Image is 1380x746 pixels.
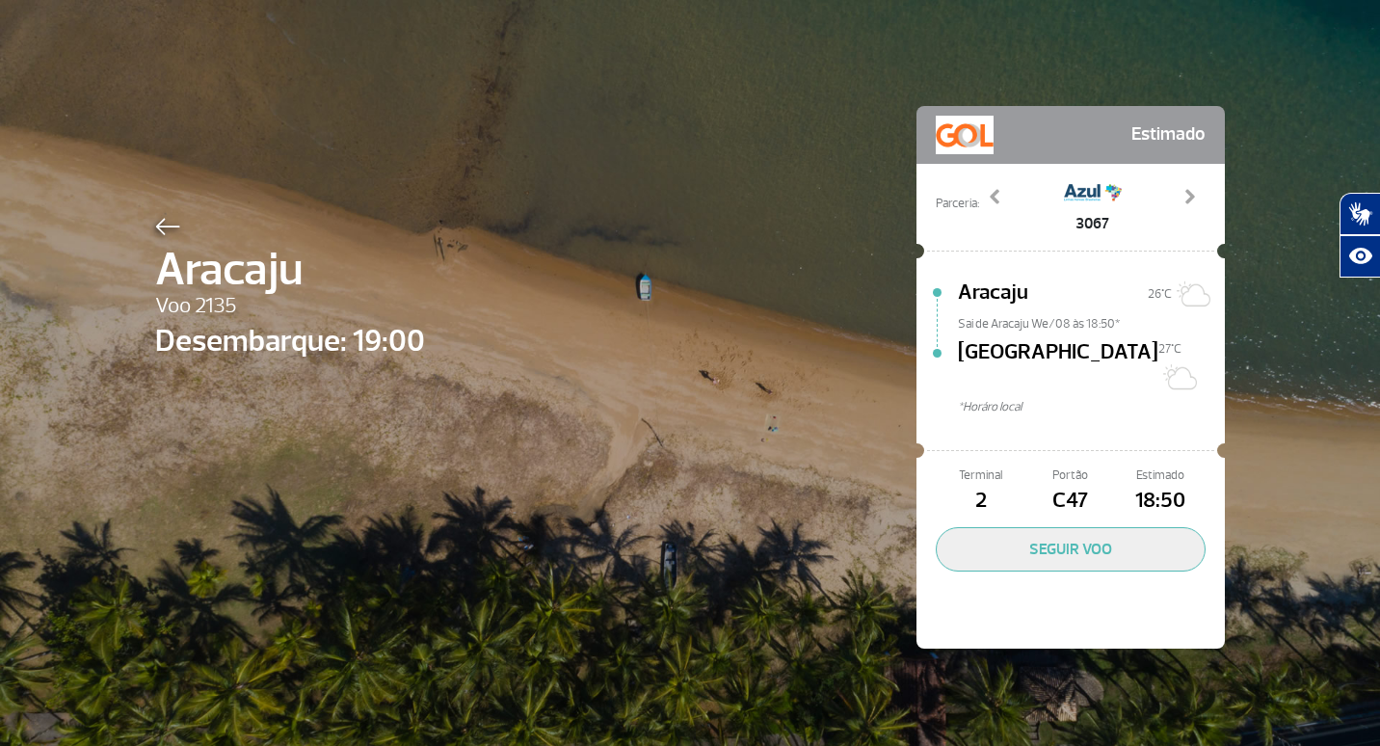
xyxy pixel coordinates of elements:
[1340,235,1380,278] button: Abrir recursos assistivos.
[155,290,425,323] span: Voo 2135
[1340,193,1380,278] div: Plugin de acessibilidade da Hand Talk.
[1116,466,1206,485] span: Estimado
[155,235,425,305] span: Aracaju
[1025,466,1115,485] span: Portão
[1064,212,1122,235] span: 3067
[1116,485,1206,518] span: 18:50
[1340,193,1380,235] button: Abrir tradutor de língua de sinais.
[1148,286,1172,302] span: 26°C
[1158,358,1197,396] img: Sol com muitas nuvens
[1172,275,1210,313] img: Sol com algumas nuvens
[958,398,1225,416] span: *Horáro local
[1025,485,1115,518] span: C47
[936,527,1206,572] button: SEGUIR VOO
[958,315,1225,329] span: Sai de Aracaju We/08 às 18:50*
[936,485,1025,518] span: 2
[1158,341,1181,357] span: 27°C
[936,195,979,213] span: Parceria:
[155,318,425,364] span: Desembarque: 19:00
[936,466,1025,485] span: Terminal
[958,277,1028,315] span: Aracaju
[1131,116,1206,154] span: Estimado
[958,336,1158,398] span: [GEOGRAPHIC_DATA]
